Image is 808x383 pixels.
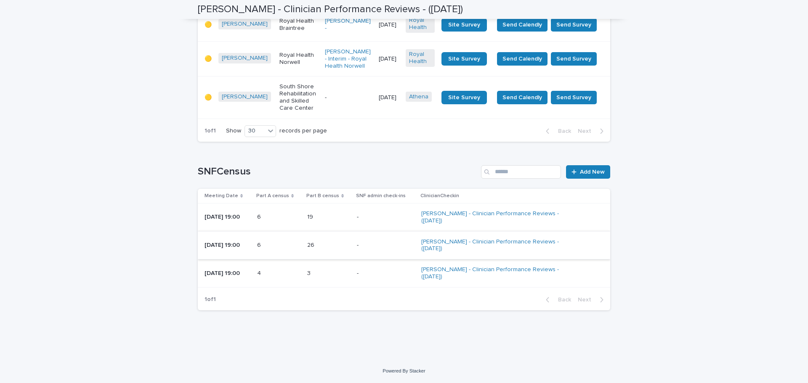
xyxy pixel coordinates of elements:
tr: [DATE] 19:0066 1919 -[PERSON_NAME] - Clinician Performance Reviews - ([DATE]) [198,203,610,231]
p: Part B census [306,191,339,201]
p: - [357,270,414,277]
p: [DATE] 19:00 [205,242,250,249]
span: Back [553,128,571,134]
span: Send Calendly [502,21,542,29]
p: Royal Health Braintree [279,18,318,32]
p: - [357,214,414,221]
div: 30 [245,127,265,135]
span: Send Survey [556,21,591,29]
p: 🟡 [205,55,212,63]
span: Back [553,297,571,303]
span: Send Survey [556,55,591,63]
a: [PERSON_NAME] - Clinician Performance Reviews - ([DATE]) [421,238,569,253]
a: [PERSON_NAME] - [325,18,372,32]
tr: 🟡[PERSON_NAME] Royal Health Braintree[PERSON_NAME] - [DATE]Royal Health Site SurveySend CalendlyS... [198,8,610,42]
span: Send Calendly [502,55,542,63]
button: Send Calendly [497,18,548,32]
p: - [357,242,414,249]
button: Next [574,127,610,135]
button: Back [539,127,574,135]
p: Meeting Date [205,191,238,201]
p: 6 [257,212,263,221]
h1: SNFCensus [198,166,478,178]
p: Show [226,127,241,135]
tr: 🟡[PERSON_NAME] Royal Health Norwell[PERSON_NAME] - Interim - Royal Health Norwell [DATE]Royal Hea... [198,42,610,77]
p: [DATE] [379,94,399,101]
button: Send Survey [551,52,597,66]
button: Back [539,296,574,304]
a: Add New [566,165,610,179]
a: Site Survey [441,18,487,32]
p: records per page [279,127,327,135]
p: Royal Health Norwell [279,52,318,66]
span: Add New [580,169,605,175]
p: South Shore Rehabilitation and Skilled Care Center [279,83,318,111]
p: SNF admin check-ins [356,191,406,201]
a: [PERSON_NAME] - Clinician Performance Reviews - ([DATE]) [421,266,569,280]
a: [PERSON_NAME] - Interim - Royal Health Norwell [325,48,372,69]
p: 4 [257,268,263,277]
a: Site Survey [441,52,487,66]
p: 6 [257,240,263,249]
a: Royal Health [409,51,431,65]
p: 19 [307,212,315,221]
p: 3 [307,268,312,277]
button: Send Survey [551,18,597,32]
span: Send Calendly [502,93,542,102]
p: [DATE] 19:00 [205,214,250,221]
p: [DATE] [379,55,399,63]
input: Search [481,165,561,179]
button: Send Survey [551,91,597,104]
a: [PERSON_NAME] [222,21,268,28]
a: Athena [409,93,428,100]
tr: [DATE] 19:0044 33 -[PERSON_NAME] - Clinician Performance Reviews - ([DATE]) [198,259,610,288]
p: - [325,94,372,101]
p: 1 of 1 [198,121,223,141]
span: Next [578,128,596,134]
h2: [PERSON_NAME] - Clinician Performance Reviews - ([DATE]) [198,3,463,16]
a: [PERSON_NAME] [222,93,268,100]
a: Royal Health [409,17,431,31]
p: 1 of 1 [198,289,223,310]
p: 🟡 [205,94,212,101]
span: Next [578,297,596,303]
span: Site Survey [448,56,480,62]
a: [PERSON_NAME] - Clinician Performance Reviews - ([DATE]) [421,210,569,225]
p: 26 [307,240,316,249]
button: Send Calendly [497,52,548,66]
p: Part A census [256,191,289,201]
span: Send Survey [556,93,591,102]
tr: 🟡[PERSON_NAME] South Shore Rehabilitation and Skilled Care Center-[DATE]Athena Site SurveySend Ca... [198,77,610,119]
p: 🟡 [205,21,212,29]
button: Send Calendly [497,91,548,104]
tr: [DATE] 19:0066 2626 -[PERSON_NAME] - Clinician Performance Reviews - ([DATE]) [198,231,610,259]
p: ClinicianCheckin [420,191,459,201]
a: Site Survey [441,91,487,104]
span: Site Survey [448,95,480,100]
span: Site Survey [448,22,480,28]
p: [DATE] 19:00 [205,270,250,277]
p: [DATE] [379,21,399,29]
a: [PERSON_NAME] [222,55,268,62]
a: Powered By Stacker [383,368,425,373]
button: Next [574,296,610,304]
